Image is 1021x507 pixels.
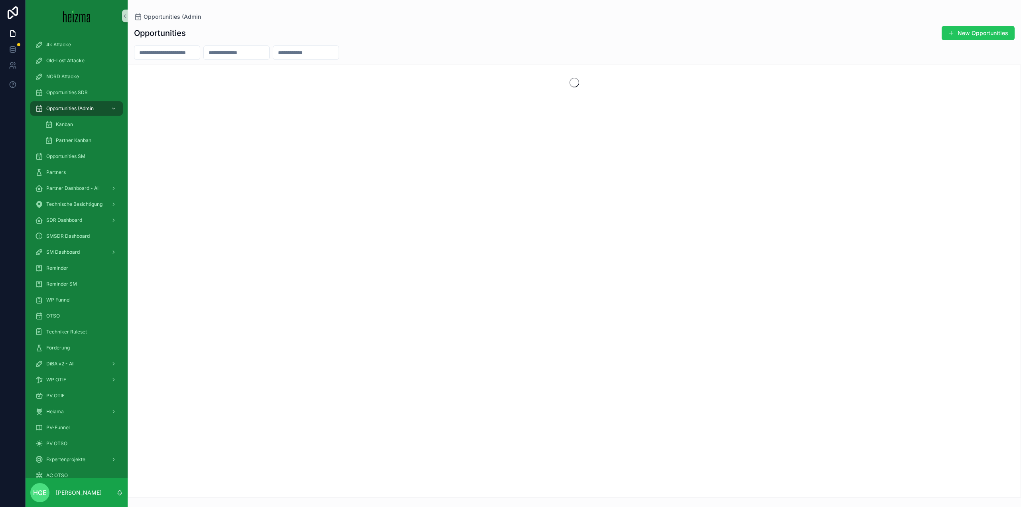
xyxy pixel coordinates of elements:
a: NORD Attacke [30,69,123,84]
a: Partners [30,165,123,180]
span: SM Dashboard [46,249,80,255]
span: Förderung [46,345,70,351]
span: Technische Besichtigung [46,201,102,207]
span: WP Funnel [46,297,71,303]
span: Reminder [46,265,68,271]
span: 4k Attacke [46,41,71,48]
a: SMSDR Dashboard [30,229,123,243]
span: PV OTSO [46,440,67,447]
span: SMSDR Dashboard [46,233,90,239]
span: Heiama [46,408,64,415]
a: Opportunities (Admin [134,13,201,21]
span: OTSO [46,313,60,319]
span: Opportunities SM [46,153,85,160]
span: Kanban [56,121,73,128]
a: Förderung [30,341,123,355]
a: Partner Dashboard - All [30,181,123,195]
img: App logo [63,10,91,22]
h1: Opportunities [134,28,186,39]
span: DiBA v2 - All [46,361,75,367]
a: Technische Besichtigung [30,197,123,211]
span: Partner Dashboard - All [46,185,100,191]
a: Kanban [40,117,123,132]
a: Heiama [30,404,123,419]
a: 4k Attacke [30,37,123,52]
a: DiBA v2 - All [30,357,123,371]
a: Reminder [30,261,123,275]
span: PV-Funnel [46,424,70,431]
a: OTSO [30,309,123,323]
span: SDR Dashboard [46,217,82,223]
a: Reminder SM [30,277,123,291]
span: NORD Attacke [46,73,79,80]
a: Techniker Ruleset [30,325,123,339]
span: HGE [33,488,47,497]
a: PV-Funnel [30,420,123,435]
a: AC OTSO [30,468,123,483]
a: WP Funnel [30,293,123,307]
a: Partner Kanban [40,133,123,148]
a: Opportunities SM [30,149,123,164]
span: Expertenprojekte [46,456,85,463]
span: Old-Lost Attacke [46,57,85,64]
a: PV OTSO [30,436,123,451]
span: Opportunities (Admin [46,105,94,112]
button: New Opportunities [942,26,1015,40]
a: Expertenprojekte [30,452,123,467]
span: Partners [46,169,66,176]
span: Opportunities (Admin [144,13,201,21]
span: Techniker Ruleset [46,329,87,335]
div: scrollable content [26,32,128,478]
span: Opportunities SDR [46,89,88,96]
span: WP OTIF [46,377,66,383]
span: PV OTIF [46,393,65,399]
span: AC OTSO [46,472,68,479]
a: WP OTIF [30,373,123,387]
a: Opportunities SDR [30,85,123,100]
span: Partner Kanban [56,137,91,144]
a: PV OTIF [30,389,123,403]
p: [PERSON_NAME] [56,489,102,497]
a: Old-Lost Attacke [30,53,123,68]
a: SM Dashboard [30,245,123,259]
a: Opportunities (Admin [30,101,123,116]
span: Reminder SM [46,281,77,287]
a: SDR Dashboard [30,213,123,227]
